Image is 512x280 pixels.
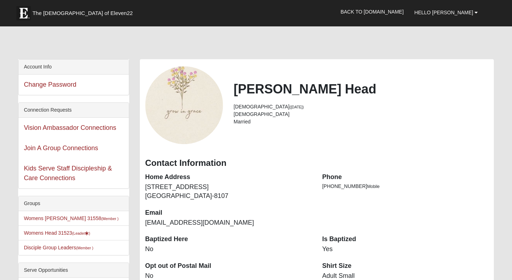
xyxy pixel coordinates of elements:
[76,246,93,250] small: (Member )
[24,144,98,152] a: Join A Group Connections
[145,261,311,271] dt: Opt out of Postal Mail
[322,261,488,271] dt: Shirt Size
[16,6,31,20] img: Eleven22 logo
[13,2,156,20] a: The [DEMOGRAPHIC_DATA] of Eleven22
[24,124,116,131] a: Vision Ambassador Connections
[414,10,473,15] span: Hello [PERSON_NAME]
[24,215,118,221] a: Womens [PERSON_NAME] 31558(Member )
[145,208,311,218] dt: Email
[101,217,118,221] small: (Member )
[234,81,488,97] h2: [PERSON_NAME] Head
[145,183,311,201] dd: [STREET_ADDRESS] [GEOGRAPHIC_DATA]-8107
[322,235,488,244] dt: Is Baptized
[322,245,488,254] dd: Yes
[24,165,112,182] a: Kids Serve Staff Discipleship & Care Connections
[234,103,488,111] li: [DEMOGRAPHIC_DATA]
[145,235,311,244] dt: Baptized Here
[409,4,483,21] a: Hello [PERSON_NAME]
[72,231,90,235] small: (Leader )
[19,103,129,118] div: Connection Requests
[19,60,129,75] div: Account Info
[145,245,311,254] dd: No
[322,183,488,190] li: [PHONE_NUMBER]
[145,173,311,182] dt: Home Address
[19,263,129,278] div: Serve Opportunities
[24,230,90,236] a: Womens Head 31523(Leader)
[145,158,488,168] h3: Contact Information
[19,196,129,211] div: Groups
[234,118,488,126] li: Married
[367,184,380,189] span: Mobile
[289,105,304,109] small: ([DATE])
[234,111,488,118] li: [DEMOGRAPHIC_DATA]
[145,218,311,228] dd: [EMAIL_ADDRESS][DOMAIN_NAME]
[322,173,488,182] dt: Phone
[24,81,76,88] a: Change Password
[32,10,133,17] span: The [DEMOGRAPHIC_DATA] of Eleven22
[145,66,223,144] a: View Fullsize Photo
[335,3,409,21] a: Back to [DOMAIN_NAME]
[24,245,93,250] a: Disciple Group Leaders(Member )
